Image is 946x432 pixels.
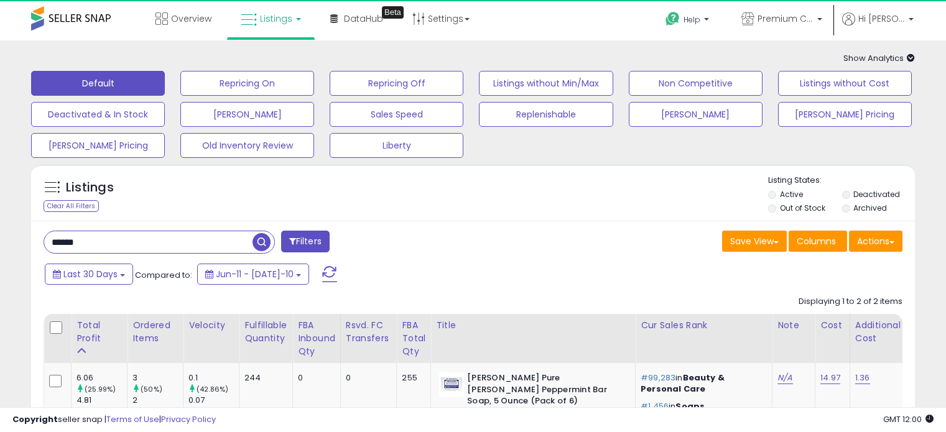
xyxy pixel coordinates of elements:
label: Out of Stock [780,203,825,213]
button: [PERSON_NAME] [180,102,314,127]
div: 0.1 [188,372,239,384]
div: seller snap | | [12,414,216,426]
button: Sales Speed [330,102,463,127]
div: 3 [132,372,183,384]
div: 0.07 [188,395,239,406]
div: 6.06 [77,372,127,384]
a: 14.97 [820,372,840,384]
a: Terms of Use [106,413,159,425]
div: Velocity [188,319,234,332]
div: Title [436,319,630,332]
b: [PERSON_NAME] Pure [PERSON_NAME] Peppermint Bar Soap, 5 Ounce (Pack of 6) [467,372,618,410]
button: [PERSON_NAME] [629,102,763,127]
button: Jun-11 - [DATE]-10 [197,264,309,285]
span: Columns [797,235,836,247]
a: Help [656,2,721,40]
div: Additional Cost [855,319,901,345]
a: Privacy Policy [161,413,216,425]
div: Clear All Filters [44,200,99,212]
div: Tooltip anchor [382,6,404,19]
div: Cost [820,319,845,332]
div: 255 [402,372,421,384]
label: Active [780,189,803,200]
div: Ordered Items [132,319,178,345]
a: Hi [PERSON_NAME] [842,12,914,40]
label: Archived [853,203,887,213]
button: Replenishable [479,102,613,127]
button: [PERSON_NAME] Pricing [31,133,165,158]
button: Filters [281,231,330,252]
div: Total Profit [77,319,122,345]
button: Liberty [330,133,463,158]
img: 41RUaUWmM+L._SL40_.jpg [439,372,464,397]
span: Last 30 Days [63,268,118,280]
span: DataHub [344,12,383,25]
button: Repricing Off [330,71,463,96]
small: (25.99%) [85,384,116,394]
button: [PERSON_NAME] Pricing [778,102,912,127]
small: (50%) [141,384,162,394]
p: in [641,372,763,395]
button: Listings without Min/Max [479,71,613,96]
button: Default [31,71,165,96]
p: Listing States: [768,175,915,186]
div: FBA inbound Qty [298,319,335,358]
a: N/A [777,372,792,384]
button: Actions [849,231,902,252]
label: Deactivated [853,189,900,200]
div: Note [777,319,810,332]
div: 0 [346,372,387,384]
div: 244 [244,372,283,384]
i: Get Help [665,11,680,27]
span: 2025-08-11 12:00 GMT [883,413,934,425]
small: (42.86%) [197,384,228,394]
div: Fulfillable Quantity [244,319,287,345]
button: Save View [722,231,787,252]
div: 4.81 [77,395,127,406]
div: Rsvd. FC Transfers [346,319,392,345]
span: Help [684,14,700,25]
button: Columns [789,231,847,252]
span: Hi [PERSON_NAME] [858,12,905,25]
span: #99,283 [641,372,675,384]
span: Overview [171,12,211,25]
strong: Copyright [12,413,58,425]
h5: Listings [66,179,114,196]
div: 2 [132,395,183,406]
button: Repricing On [180,71,314,96]
div: Displaying 1 to 2 of 2 items [799,296,902,308]
span: Beauty & Personal Care [641,372,725,395]
button: Last 30 Days [45,264,133,285]
span: Listings [260,12,292,25]
button: Non Competitive [629,71,763,96]
div: FBA Total Qty [402,319,425,358]
span: Show Analytics [843,52,915,64]
button: Listings without Cost [778,71,912,96]
button: Deactivated & In Stock [31,102,165,127]
a: 1.36 [855,372,870,384]
span: Compared to: [135,269,192,281]
button: Old Inventory Review [180,133,314,158]
div: 0 [298,372,331,384]
span: Premium Convenience [758,12,814,25]
span: Jun-11 - [DATE]-10 [216,268,294,280]
div: Cur Sales Rank [641,319,767,332]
